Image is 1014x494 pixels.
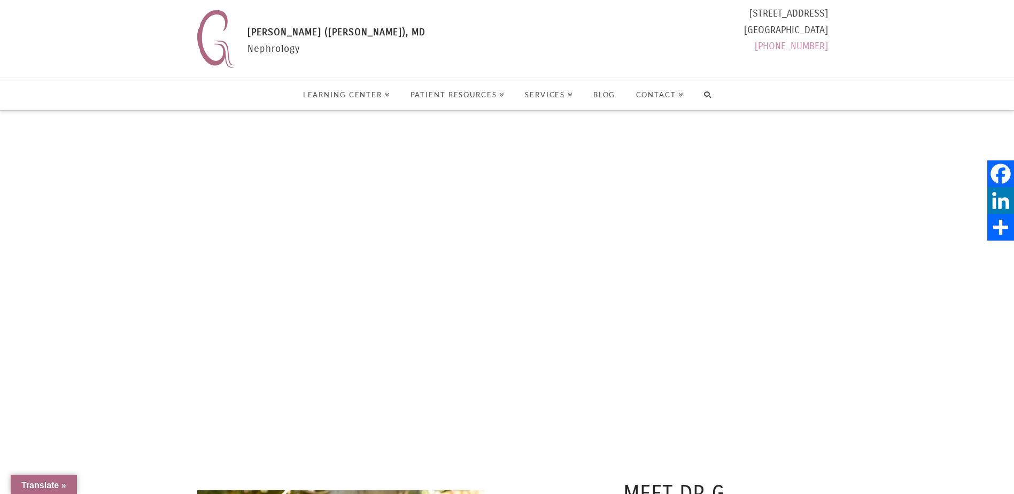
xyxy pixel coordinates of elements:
[525,91,573,98] span: Services
[987,187,1014,214] a: LinkedIn
[303,91,390,98] span: Learning Center
[21,481,66,490] span: Translate »
[583,78,625,110] a: Blog
[987,160,1014,187] a: Facebook
[411,91,505,98] span: Patient Resources
[247,26,425,38] span: [PERSON_NAME] ([PERSON_NAME]), MD
[755,40,828,52] a: [PHONE_NUMBER]
[744,5,828,59] div: [STREET_ADDRESS] [GEOGRAPHIC_DATA]
[514,78,583,110] a: Services
[192,5,239,72] img: Nephrology
[593,91,616,98] span: Blog
[636,91,684,98] span: Contact
[292,78,400,110] a: Learning Center
[247,24,425,72] div: Nephrology
[400,78,515,110] a: Patient Resources
[625,78,694,110] a: Contact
